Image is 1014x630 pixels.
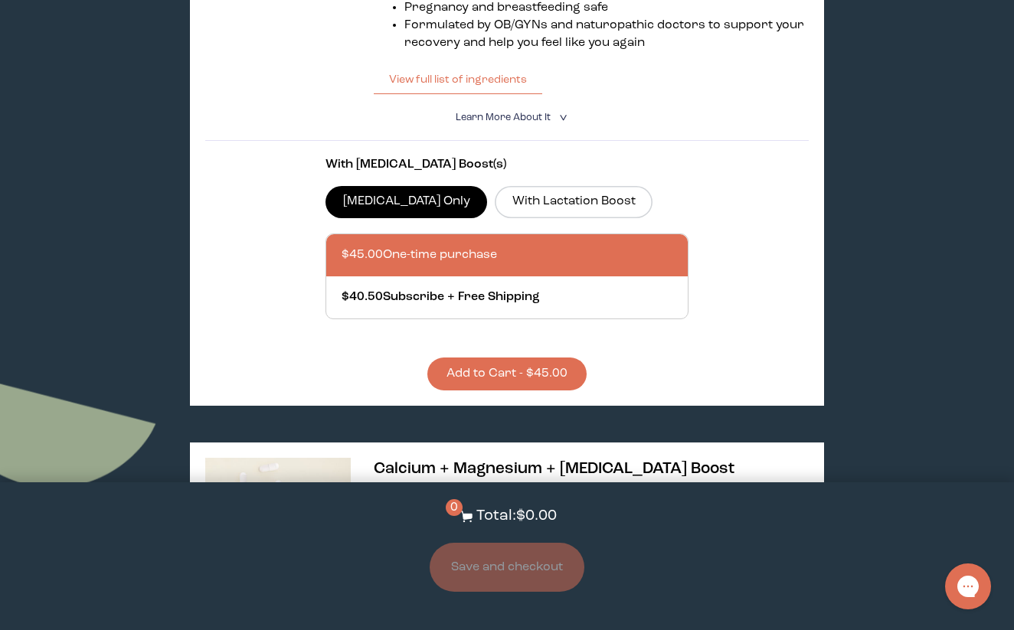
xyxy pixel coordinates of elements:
span: 0 [446,499,463,516]
label: [MEDICAL_DATA] Only [325,186,487,218]
span: Learn More About it [456,113,551,122]
li: Formulated by OB/GYNs and naturopathic doctors to support your recovery and help you feel like yo... [404,17,810,52]
img: thumbnail image [205,458,351,603]
button: View full list of ingredients [374,64,542,95]
p: Total: $0.00 [476,505,557,527]
p: With [MEDICAL_DATA] Boost(s) [325,156,688,174]
label: With Lactation Boost [495,186,653,218]
iframe: Gorgias live chat messenger [937,558,999,615]
summary: Learn More About it < [456,110,558,125]
span: Calcium + Magnesium + [MEDICAL_DATA] Boost [374,461,734,477]
button: Save and checkout [430,543,584,592]
button: Add to Cart - $45.00 [427,357,587,390]
i: < [554,113,569,122]
span: Pregnancy and breastfeeding safe [404,2,608,14]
